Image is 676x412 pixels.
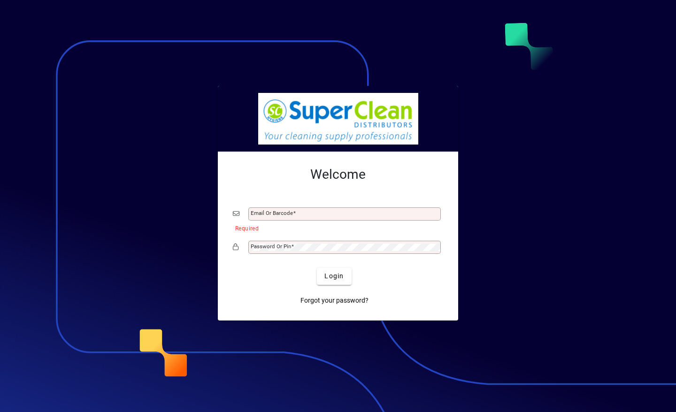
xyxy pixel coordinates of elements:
[233,167,443,183] h2: Welcome
[297,292,372,309] a: Forgot your password?
[317,268,351,285] button: Login
[324,271,344,281] span: Login
[235,223,436,233] mat-error: Required
[300,296,369,305] span: Forgot your password?
[251,210,293,216] mat-label: Email or Barcode
[251,243,291,250] mat-label: Password or Pin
